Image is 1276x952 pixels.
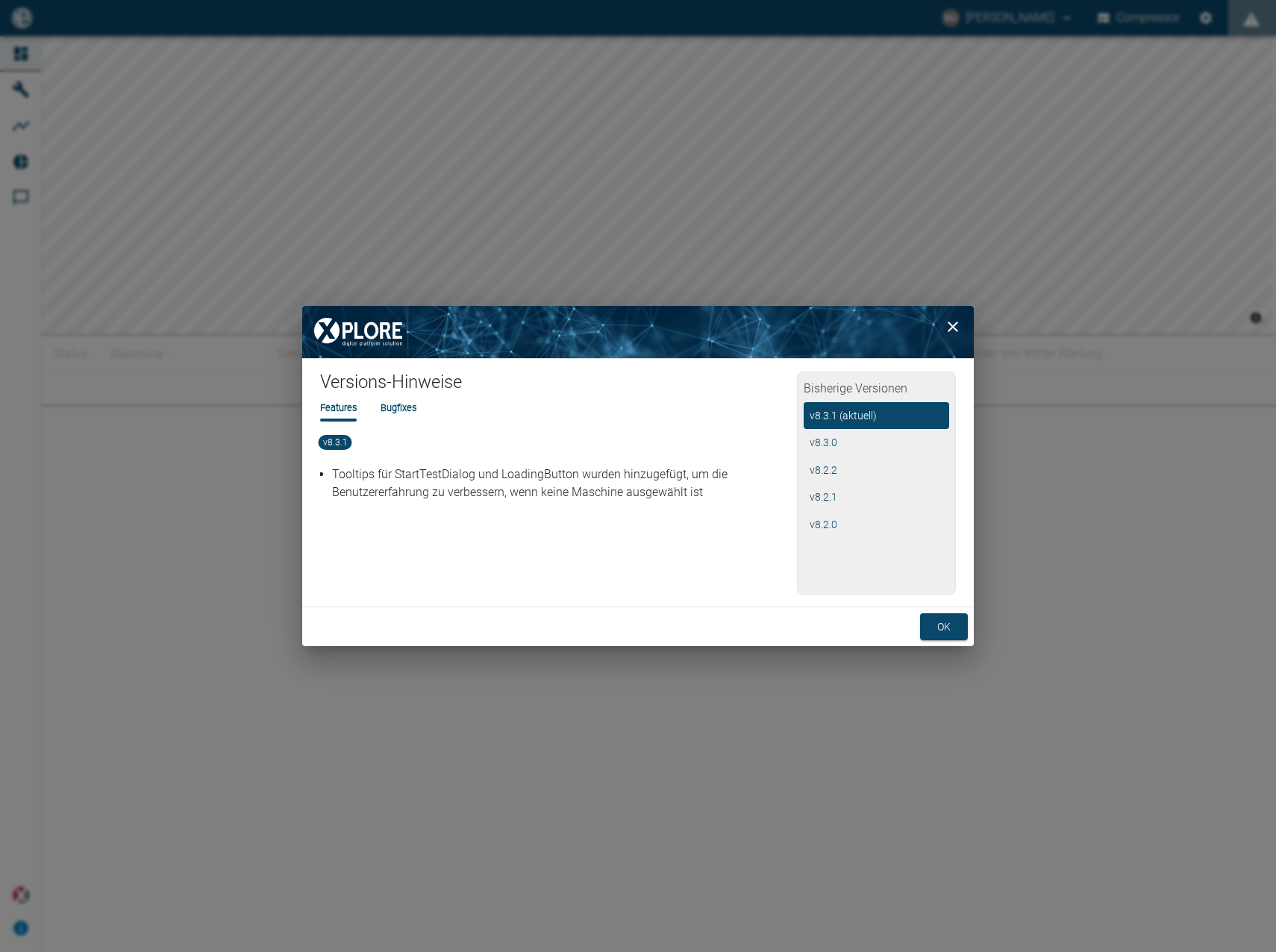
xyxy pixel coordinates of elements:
li: Bugfixes [381,401,416,415]
li: Features [320,401,357,415]
button: v8.2.1 [804,483,949,511]
h2: Bisherige Versionen [804,378,949,402]
p: Tooltips für StartTestDialog und LoadingButton wurden hinzugefügt, um die Benutzererfahrung zu ve... [332,466,792,501]
span: v8.3.1 [319,435,352,450]
button: v8.2.2 [804,457,949,484]
img: background image [302,306,974,358]
h1: Versions-Hinweise [320,371,797,401]
button: v8.3.1 (aktuell) [804,402,949,430]
button: v8.2.0 [804,511,949,539]
button: close [938,312,968,342]
button: ok [920,613,968,641]
button: v8.3.0 [804,429,949,457]
img: XPLORE Logo [302,306,414,358]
